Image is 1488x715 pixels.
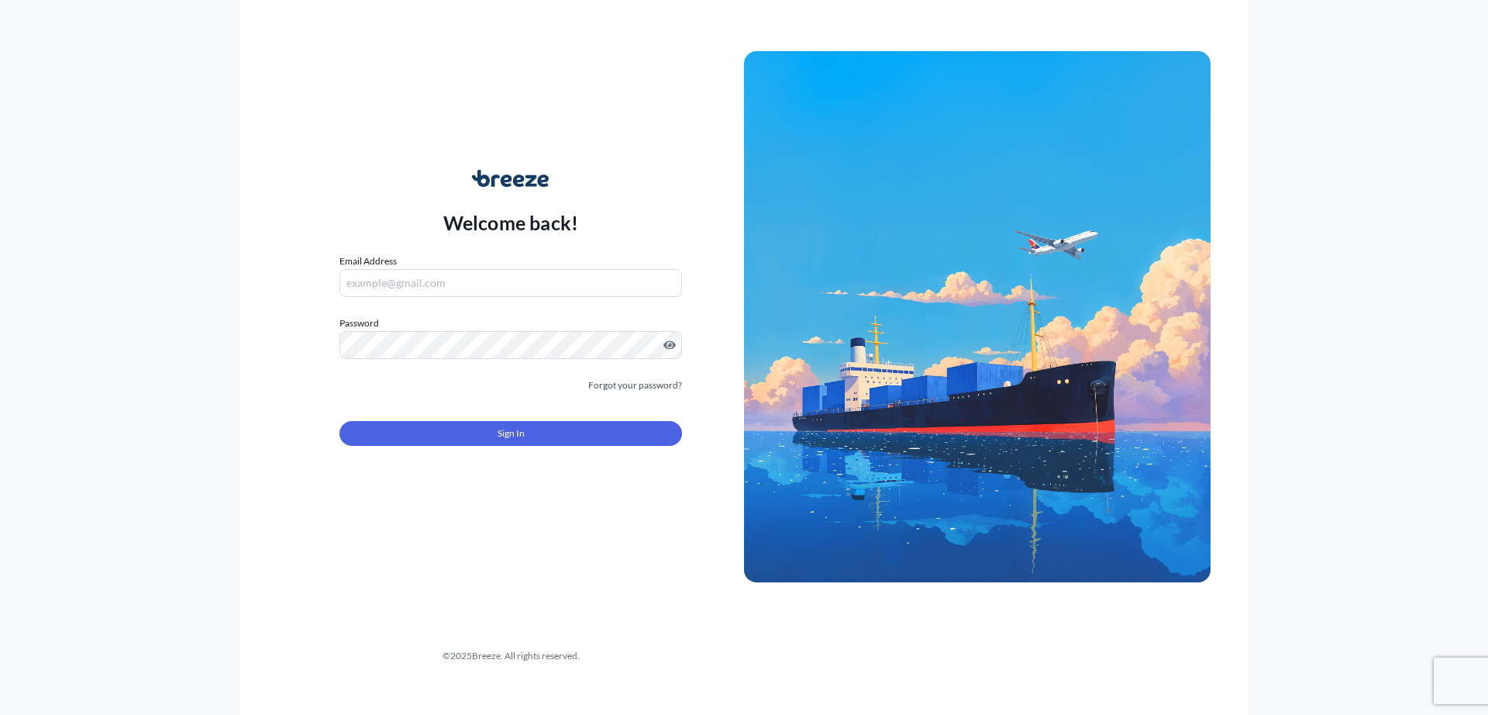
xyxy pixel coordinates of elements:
[663,339,676,351] button: Show password
[339,269,682,297] input: example@gmail.com
[339,421,682,446] button: Sign In
[498,426,525,441] span: Sign In
[744,51,1211,582] img: Ship illustration
[443,210,579,235] p: Welcome back!
[339,254,397,269] label: Email Address
[277,648,744,664] div: © 2025 Breeze. All rights reserved.
[588,378,682,393] a: Forgot your password?
[339,316,682,331] label: Password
